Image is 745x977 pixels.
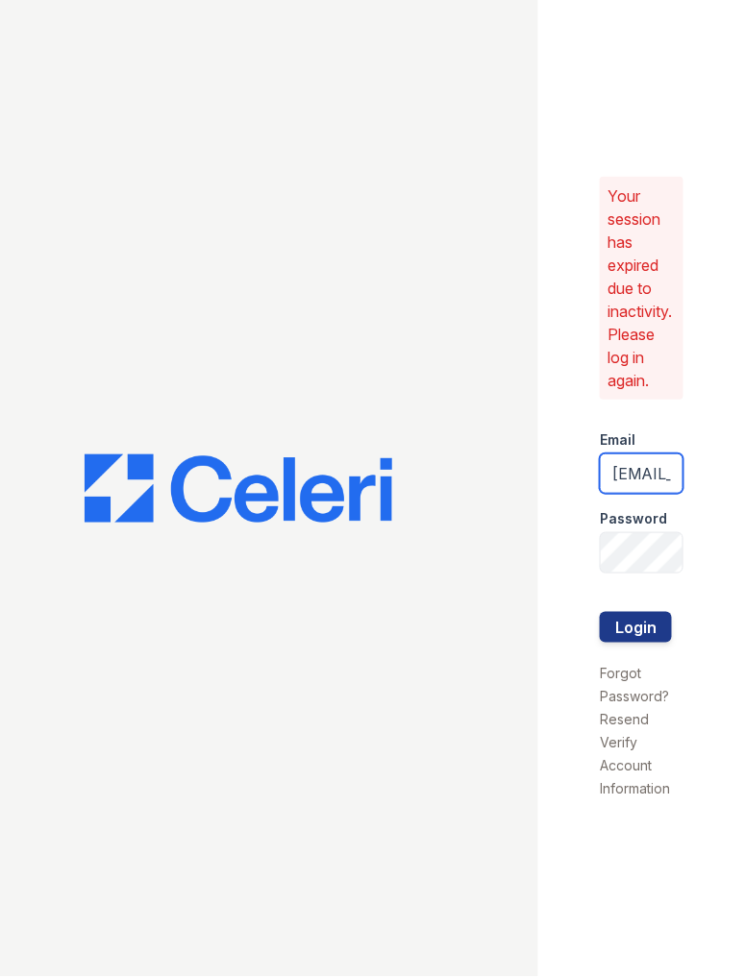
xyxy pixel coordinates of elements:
label: Email [600,430,635,450]
label: Password [600,509,667,528]
a: Forgot Password? [600,666,669,705]
img: CE_Logo_Blue-a8612792a0a2168367f1c8372b55b34899dd931a85d93a1a3d3e32e68fde9ad4.png [85,454,392,524]
a: Resend Verify Account Information [600,712,670,797]
button: Login [600,612,672,643]
p: Your session has expired due to inactivity. Please log in again. [608,184,676,392]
